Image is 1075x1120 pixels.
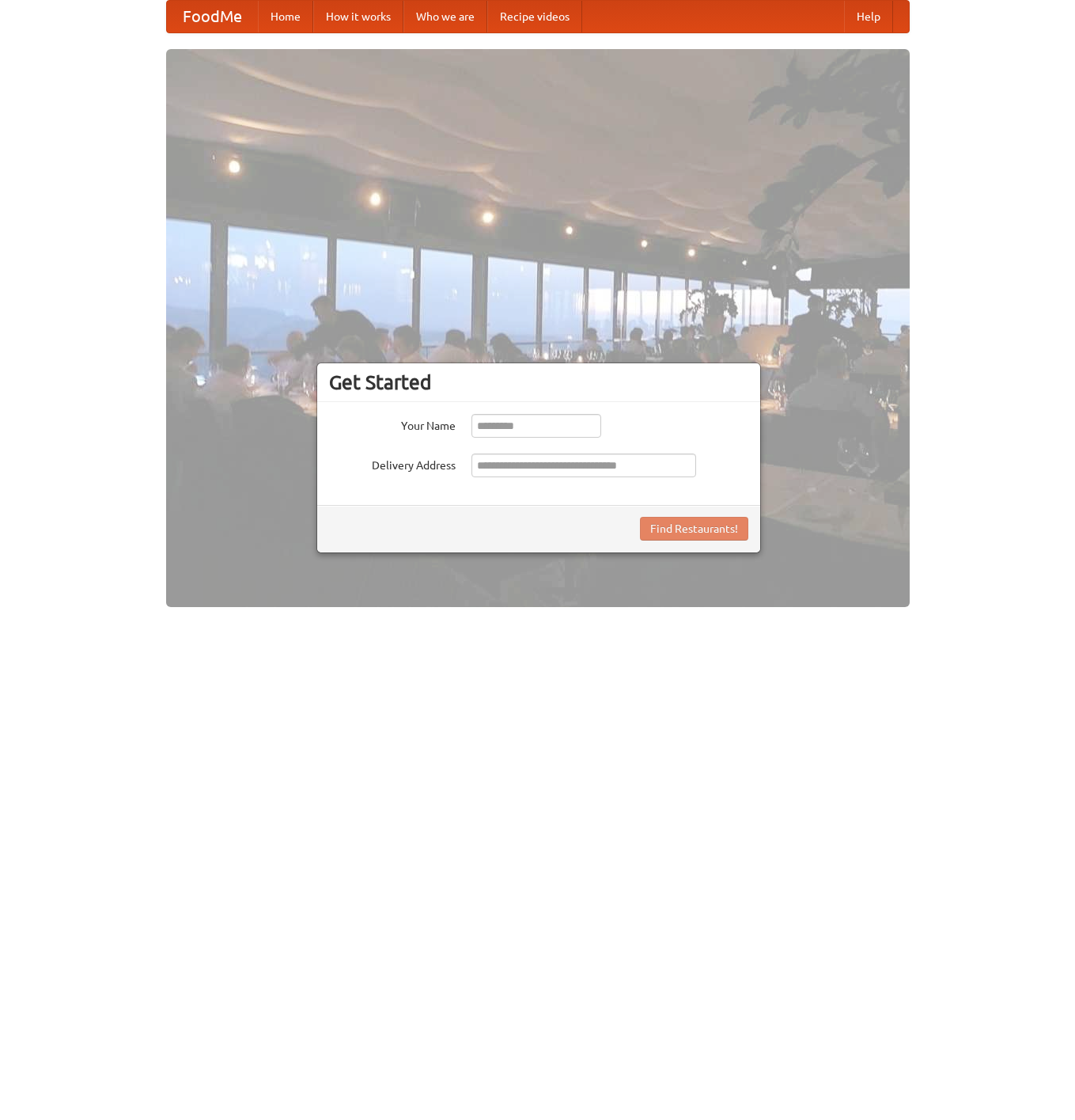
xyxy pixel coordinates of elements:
[487,1,582,32] a: Recipe videos
[329,414,456,434] label: Your Name
[329,370,748,394] h3: Get Started
[329,454,456,473] label: Delivery Address
[313,1,403,32] a: How it works
[258,1,313,32] a: Home
[640,517,748,541] button: Find Restaurants!
[403,1,487,32] a: Who we are
[167,1,258,32] a: FoodMe
[844,1,893,32] a: Help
